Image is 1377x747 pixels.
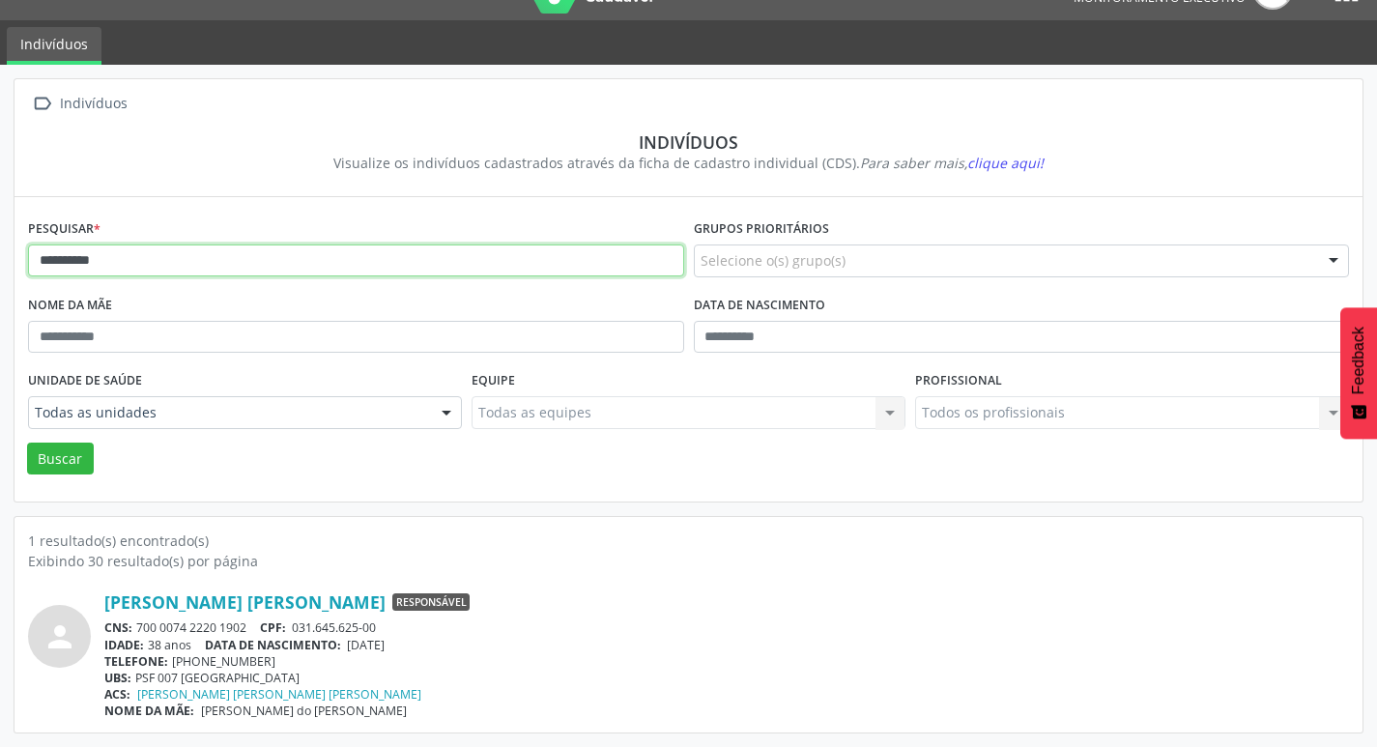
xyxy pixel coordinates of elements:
[7,27,101,65] a: Indivíduos
[28,90,130,118] a:  Indivíduos
[35,403,422,422] span: Todas as unidades
[43,619,77,654] i: person
[104,670,131,686] span: UBS:
[694,291,825,321] label: Data de nascimento
[205,637,341,653] span: DATA DE NASCIMENTO:
[104,703,194,719] span: NOME DA MÃE:
[860,154,1044,172] i: Para saber mais,
[104,591,386,613] a: [PERSON_NAME] [PERSON_NAME]
[1350,327,1367,394] span: Feedback
[104,653,1349,670] div: [PHONE_NUMBER]
[28,531,1349,551] div: 1 resultado(s) encontrado(s)
[201,703,407,719] span: [PERSON_NAME] do [PERSON_NAME]
[104,637,144,653] span: IDADE:
[347,637,385,653] span: [DATE]
[104,637,1349,653] div: 38 anos
[260,619,286,636] span: CPF:
[104,619,1349,636] div: 700 0074 2220 1902
[292,619,376,636] span: 031.645.625-00
[967,154,1044,172] span: clique aqui!
[42,131,1335,153] div: Indivíduos
[694,215,829,244] label: Grupos prioritários
[915,366,1002,396] label: Profissional
[701,250,846,271] span: Selecione o(s) grupo(s)
[28,215,100,244] label: Pesquisar
[28,551,1349,571] div: Exibindo 30 resultado(s) por página
[28,90,56,118] i: 
[28,291,112,321] label: Nome da mãe
[104,670,1349,686] div: PSF 007 [GEOGRAPHIC_DATA]
[104,686,130,703] span: ACS:
[104,619,132,636] span: CNS:
[137,686,421,703] a: [PERSON_NAME] [PERSON_NAME] [PERSON_NAME]
[56,90,130,118] div: Indivíduos
[42,153,1335,173] div: Visualize os indivíduos cadastrados através da ficha de cadastro individual (CDS).
[27,443,94,475] button: Buscar
[1340,307,1377,439] button: Feedback - Mostrar pesquisa
[104,653,168,670] span: TELEFONE:
[472,366,515,396] label: Equipe
[28,366,142,396] label: Unidade de saúde
[392,593,470,611] span: Responsável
